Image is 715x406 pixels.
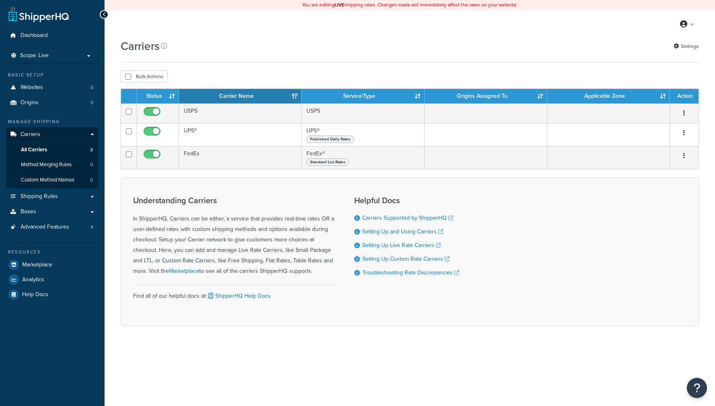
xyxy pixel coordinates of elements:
[6,189,99,204] a: Shipping Rules
[354,196,459,205] h3: Helpful Docs
[6,157,99,172] a: Method Merging Rules 0
[302,123,424,146] td: UPS®
[674,41,699,52] a: Settings
[21,193,58,200] span: Shipping Rules
[22,276,44,283] span: Analytics
[21,99,39,106] span: Origins
[6,204,99,219] a: Boxes
[6,258,99,272] a: Marketplace
[302,89,424,103] th: Service/Type: activate to sort column ascending
[6,220,99,235] li: Advanced Features
[90,177,93,183] span: 0
[90,146,93,153] span: 3
[6,95,99,110] a: Origins 0
[6,95,99,110] li: Origins
[6,220,99,235] a: Advanced Features 4
[302,103,424,123] td: USPS
[179,146,302,169] td: FedEx
[6,249,99,256] div: Resources
[133,284,334,301] div: Find all of our helpful docs at:
[6,142,99,157] li: All Carriers
[8,6,69,22] a: ShipperHQ Home
[6,173,99,188] li: Custom Method Names
[6,173,99,188] a: Custom Method Names 0
[6,72,99,78] div: Basic Setup
[6,142,99,157] a: All Carriers 3
[6,127,99,188] li: Carriers
[6,28,99,43] a: Dashboard
[302,146,424,169] td: FedEx®
[6,127,99,142] a: Carriers
[362,214,453,222] a: Carriers Supported by ShipperHQ
[362,227,443,236] a: Setting Up and Using Carriers
[6,80,99,95] li: Websites
[6,287,99,302] a: Help Docs
[425,89,547,103] th: Origins Assigned To: activate to sort column ascending
[90,99,93,106] span: 0
[21,146,47,153] span: All Carriers
[90,224,93,231] span: 4
[306,159,349,166] span: Standard List Rates
[207,292,271,300] a: ShipperHQ Help Docs
[6,157,99,172] li: Method Merging Rules
[21,131,40,138] span: Carriers
[21,84,43,91] span: Websites
[670,89,699,103] th: Action
[137,89,179,103] th: Status: activate to sort column ascending
[362,268,459,277] a: Troubleshooting Rate Discrepancies
[6,80,99,95] a: Websites 0
[362,255,450,263] a: Setting Up Custom Rate Carriers
[90,161,93,168] span: 0
[90,84,93,91] span: 0
[133,196,334,276] div: In ShipperHQ, Carriers can be either, a service that provides real-time rates OR a user-defined r...
[179,103,302,123] td: USPS
[121,70,168,82] button: Bulk Actions
[179,123,302,146] td: UPS®
[335,1,344,8] b: LIVE
[179,89,302,103] th: Carrier Name: activate to sort column ascending
[547,89,670,103] th: Applicable Zone: activate to sort column ascending
[169,267,199,275] a: Marketplace
[133,196,334,205] h3: Understanding Carriers
[6,118,99,125] div: Manage Shipping
[362,241,441,249] a: Setting Up Live Rate Carriers
[21,224,69,231] span: Advanced Features
[21,208,36,215] span: Boxes
[21,32,48,39] span: Dashboard
[6,272,99,287] a: Analytics
[306,136,354,143] span: Published Daily Rates
[20,52,49,59] span: Scope: Live
[22,291,48,298] span: Help Docs
[22,262,52,268] span: Marketplace
[121,38,160,54] h1: Carriers
[21,177,74,183] span: Custom Method Names
[687,378,707,398] button: Open Resource Center
[21,161,72,168] span: Method Merging Rules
